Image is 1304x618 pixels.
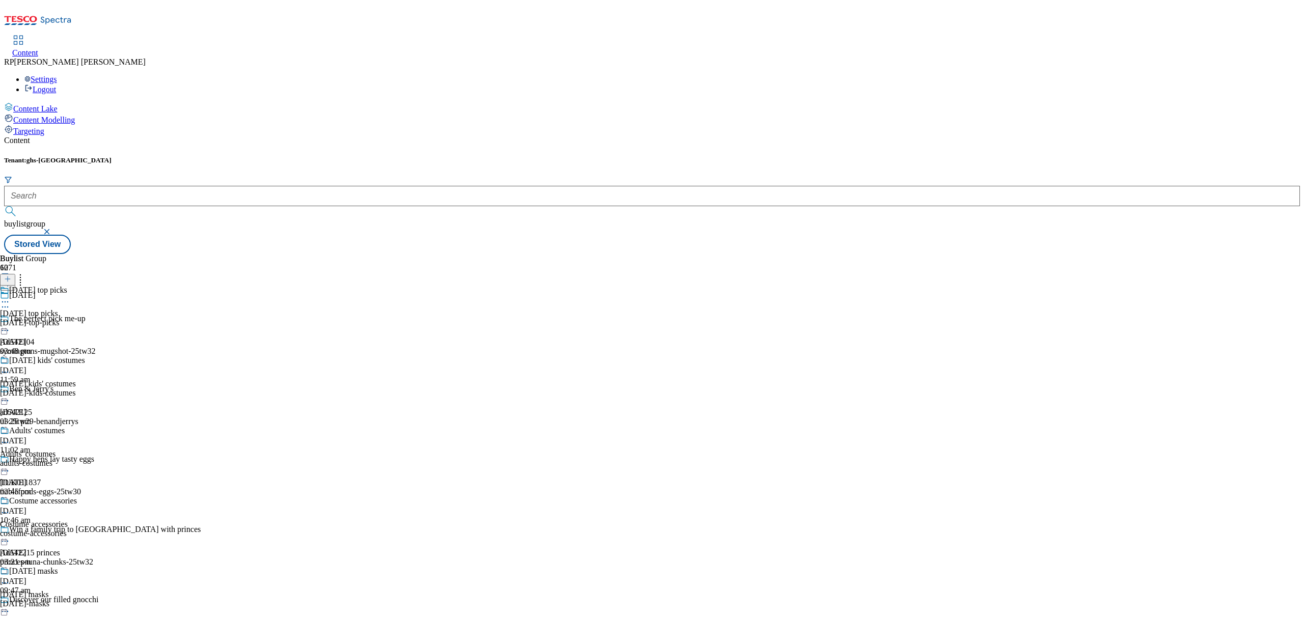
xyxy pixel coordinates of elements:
[4,125,1300,136] a: Targeting
[9,525,201,534] div: Win a family trip to [GEOGRAPHIC_DATA] with princes
[24,75,57,83] a: Settings
[4,114,1300,125] a: Content Modelling
[13,116,75,124] span: Content Modelling
[24,85,56,94] a: Logout
[9,567,58,576] div: [DATE] masks
[4,102,1300,114] a: Content Lake
[12,48,38,57] span: Content
[4,58,14,66] span: RP
[4,176,12,184] svg: Search Filters
[13,127,44,135] span: Targeting
[13,104,58,113] span: Content Lake
[4,219,45,228] span: buylistgroup
[26,156,112,164] span: ghs-[GEOGRAPHIC_DATA]
[9,426,65,435] div: Adults' costumes
[4,186,1300,206] input: Search
[9,356,85,365] div: [DATE] kids' costumes
[9,496,77,505] div: Costume accessories
[4,136,1300,145] div: Content
[12,36,38,58] a: Content
[9,595,99,604] div: Discover our filled gnocchi
[9,314,86,323] div: The perfect pick me-up
[9,286,67,295] div: [DATE] top picks
[4,235,71,254] button: Stored View
[4,156,1300,164] h5: Tenant:
[14,58,146,66] span: [PERSON_NAME] [PERSON_NAME]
